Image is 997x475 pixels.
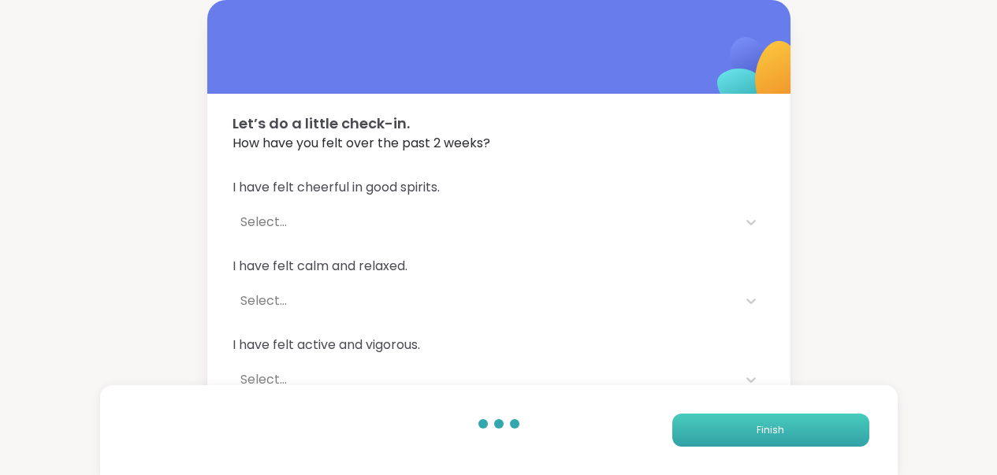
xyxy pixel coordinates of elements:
span: How have you felt over the past 2 weeks? [233,134,765,153]
span: Finish [757,423,784,437]
span: I have felt calm and relaxed. [233,257,765,276]
div: Select... [240,291,729,310]
span: I have felt cheerful in good spirits. [233,178,765,197]
span: Let’s do a little check-in. [233,113,765,134]
div: Select... [240,370,729,389]
span: I have felt active and vigorous. [233,336,765,354]
button: Finish [672,414,869,447]
div: Select... [240,213,729,232]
